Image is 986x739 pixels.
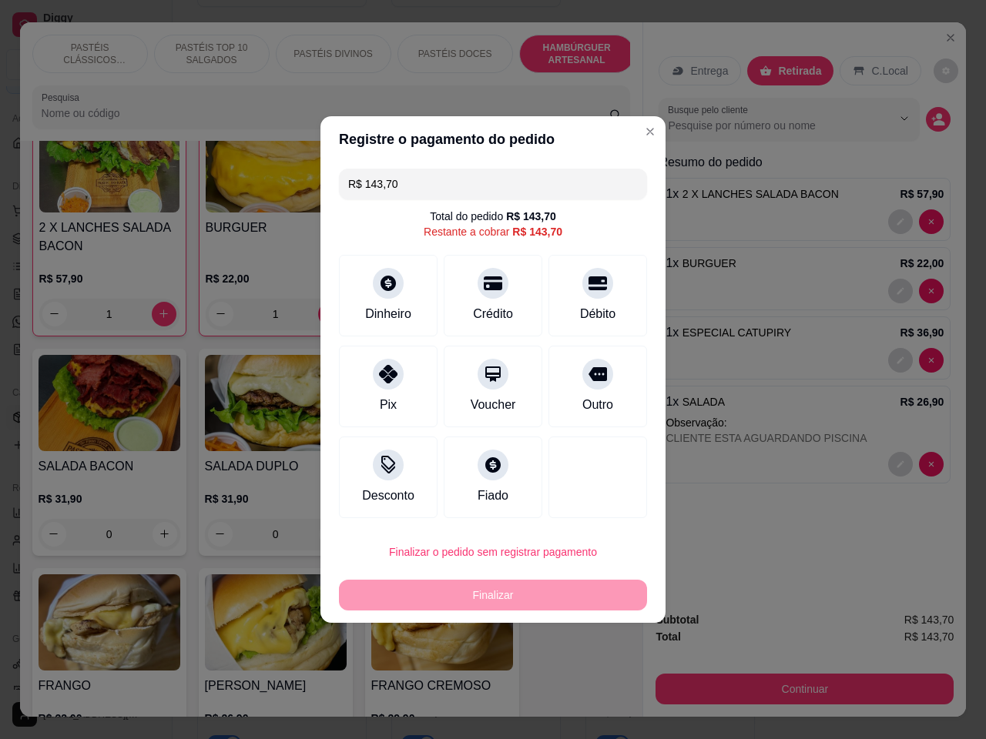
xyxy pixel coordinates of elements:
[348,169,638,199] input: Ex.: hambúrguer de cordeiro
[473,305,513,323] div: Crédito
[430,209,556,224] div: Total do pedido
[478,487,508,505] div: Fiado
[339,537,647,567] button: Finalizar o pedido sem registrar pagamento
[362,487,414,505] div: Desconto
[580,305,615,323] div: Débito
[638,119,662,144] button: Close
[512,224,562,239] div: R$ 143,70
[320,116,666,162] header: Registre o pagamento do pedido
[365,305,411,323] div: Dinheiro
[582,396,613,414] div: Outro
[380,396,397,414] div: Pix
[506,209,556,224] div: R$ 143,70
[471,396,516,414] div: Voucher
[424,224,562,239] div: Restante a cobrar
